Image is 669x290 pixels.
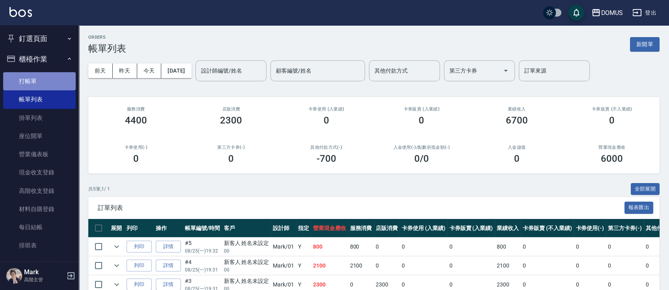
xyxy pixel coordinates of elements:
div: DOMUS [601,8,623,18]
a: 新開單 [630,40,660,48]
th: 卡券使用 (入業績) [400,219,447,238]
button: 報表匯出 [624,202,654,214]
a: 現金收支登錄 [3,163,76,181]
h2: 卡券使用(-) [98,145,174,150]
h3: 6000 [601,153,623,164]
h3: 4400 [125,115,147,126]
button: expand row [111,260,123,271]
img: Logo [9,7,32,17]
td: #4 [183,256,222,275]
th: 操作 [154,219,183,238]
h3: 0 /0 [414,153,429,164]
td: 0 [521,256,574,275]
td: Mark /01 [271,238,296,256]
td: 0 [574,238,606,256]
td: 0 [447,256,495,275]
a: 詳情 [156,241,181,253]
h3: 帳單列表 [88,43,126,54]
h3: -700 [317,153,336,164]
a: 掛單列表 [3,109,76,127]
h3: 0 [514,153,520,164]
h2: ORDERS [88,35,126,40]
p: 高階主管 [24,276,64,283]
th: 展開 [109,219,125,238]
a: 打帳單 [3,72,76,90]
td: 800 [495,238,521,256]
h2: 第三方卡券(-) [193,145,270,150]
button: 新開單 [630,37,660,52]
button: 前天 [88,64,113,78]
button: 登出 [629,6,660,20]
th: 服務消費 [348,219,374,238]
h3: 0 [133,153,139,164]
th: 卡券販賣 (入業績) [447,219,495,238]
td: 2100 [311,256,348,275]
a: 排班表 [3,236,76,254]
td: 0 [521,238,574,256]
th: 店販消費 [374,219,400,238]
button: save [568,5,584,21]
button: [DATE] [161,64,191,78]
td: 0 [574,256,606,275]
td: 0 [400,256,447,275]
th: 指定 [296,219,311,238]
h2: 卡券使用 (入業績) [288,107,365,112]
th: 列印 [125,219,154,238]
h3: 0 [324,115,329,126]
h3: 0 [609,115,615,126]
p: 00 [224,266,269,273]
th: 帳單編號/時間 [183,219,222,238]
th: 營業現金應收 [311,219,348,238]
a: 帳單列表 [3,90,76,109]
span: 訂單列表 [98,204,624,212]
h3: 服務消費 [98,107,174,112]
h5: Mark [24,268,64,276]
td: 0 [400,238,447,256]
th: 客戶 [222,219,271,238]
h2: 營業現金應收 [574,145,650,150]
td: 0 [374,238,400,256]
p: 00 [224,247,269,254]
a: 現場電腦打卡 [3,255,76,273]
h3: 0 [419,115,424,126]
td: 0 [606,238,644,256]
h2: 業績收入 [479,107,555,112]
h3: 0 [228,153,234,164]
h3: 2300 [220,115,242,126]
a: 座位開單 [3,127,76,145]
a: 營業儀表板 [3,145,76,163]
button: 列印 [127,241,152,253]
h2: 卡券販賣 (不入業績) [574,107,650,112]
a: 材料自購登錄 [3,200,76,218]
p: 共 5 筆, 1 / 1 [88,185,110,193]
button: 釘選頁面 [3,28,76,49]
a: 高階收支登錄 [3,182,76,200]
td: 0 [447,238,495,256]
div: 新客人 姓名未設定 [224,277,269,285]
td: 2100 [495,256,521,275]
a: 詳情 [156,260,181,272]
button: Open [499,64,512,77]
button: 今天 [137,64,162,78]
td: 800 [348,238,374,256]
p: 08/25 (一) 19:31 [185,266,220,273]
button: 全部展開 [631,183,660,195]
a: 報表匯出 [624,204,654,211]
button: 昨天 [113,64,137,78]
button: 櫃檯作業 [3,49,76,69]
button: expand row [111,241,123,253]
div: 新客人 姓名未設定 [224,258,269,266]
button: 列印 [127,260,152,272]
p: 08/25 (一) 19:32 [185,247,220,254]
div: 新客人 姓名未設定 [224,239,269,247]
td: Mark /01 [271,256,296,275]
td: 0 [606,256,644,275]
h2: 入金使用(-) /點數折抵金額(-) [384,145,460,150]
h2: 入金儲值 [479,145,555,150]
h2: 其他付款方式(-) [288,145,365,150]
th: 設計師 [271,219,296,238]
img: Person [6,268,22,284]
td: 0 [374,256,400,275]
h2: 店販消費 [193,107,270,112]
th: 業績收入 [495,219,521,238]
